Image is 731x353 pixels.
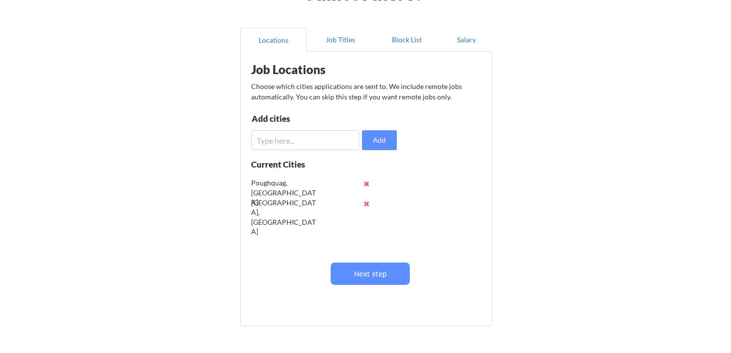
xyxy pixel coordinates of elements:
[362,130,397,150] button: Add
[307,28,373,52] button: Job Titles
[251,198,316,237] div: [GEOGRAPHIC_DATA], [GEOGRAPHIC_DATA]
[251,81,480,102] div: Choose which cities applications are sent to. We include remote jobs automatically. You can skip ...
[251,130,359,150] input: Type here...
[373,28,440,52] button: Block List
[240,28,307,52] button: Locations
[251,178,316,207] div: Poughquag, [GEOGRAPHIC_DATA]
[440,28,492,52] button: Salary
[251,64,376,76] div: Job Locations
[251,160,327,169] div: Current Cities
[252,114,355,123] div: Add cities
[331,263,410,285] button: Next step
